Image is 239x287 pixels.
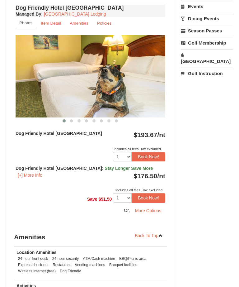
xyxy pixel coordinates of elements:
h3: Amenities [14,231,167,243]
li: 24-hour front desk [16,256,50,262]
a: Policies [93,17,116,29]
small: Amenities [70,21,88,26]
h4: Dog Friendly Hotel [GEOGRAPHIC_DATA] [16,5,165,11]
a: Season Passes [181,25,233,36]
a: Photos [16,17,36,29]
li: 24-hour security [51,256,80,262]
li: Banquet facilities [108,262,139,268]
a: Back To Top [131,231,167,240]
span: Or, [124,208,130,213]
div: Includes all fees. Tax excluded. [16,146,165,152]
button: More Options [131,206,165,215]
span: : [102,166,104,171]
a: Golf Instruction [181,68,233,79]
strong: Location Amenities [16,250,57,255]
strong: : [16,12,43,17]
img: 18876286-336-12a840d7.jpg [16,35,165,117]
li: Dog Friendly [58,268,82,274]
a: Golf Membership [181,37,233,49]
strong: Dog Friendly Hotel [GEOGRAPHIC_DATA] [16,166,153,171]
a: Amenities [66,17,92,29]
span: Save [87,197,97,202]
button: [+] More Info [16,172,45,179]
span: /nt [157,131,165,138]
li: BBQ/Picnic area [118,256,148,262]
strong: Dog Friendly Hotel [GEOGRAPHIC_DATA] [16,131,102,136]
span: $176.50 [134,172,157,179]
a: [GEOGRAPHIC_DATA] [181,49,233,67]
button: Book Now! [132,152,165,161]
li: ATM/Cash machine [81,256,117,262]
small: Item Detail [41,21,61,26]
li: Express check-out [16,262,50,268]
span: $51.50 [99,197,112,202]
a: Dining Events [181,13,233,24]
a: [GEOGRAPHIC_DATA] Lodging [44,12,106,17]
li: Wireless Internet (free) [16,268,57,274]
span: /nt [157,172,165,179]
span: Stay Longer Save More [105,166,153,171]
small: Policies [97,21,112,26]
div: Includes all fees. Tax excluded. [16,187,165,193]
li: Vending machines [73,262,107,268]
small: Photos [19,21,32,25]
button: Book Now! [132,193,165,203]
span: Managed By [16,12,41,17]
li: Restaurant [51,262,72,268]
a: Events [181,1,233,12]
a: Item Detail [37,17,65,29]
strong: $193.67 [134,131,165,138]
